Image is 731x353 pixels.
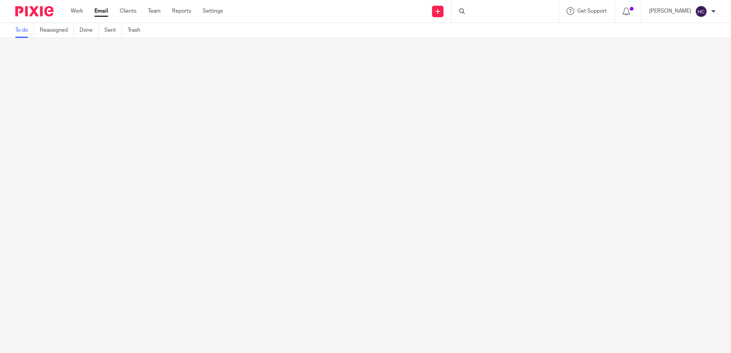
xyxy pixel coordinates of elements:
[120,7,136,15] a: Clients
[80,23,99,38] a: Done
[649,7,691,15] p: [PERSON_NAME]
[128,23,146,38] a: Trash
[172,7,191,15] a: Reports
[15,23,34,38] a: To do
[148,7,161,15] a: Team
[40,23,74,38] a: Reassigned
[203,7,223,15] a: Settings
[71,7,83,15] a: Work
[104,23,122,38] a: Sent
[577,8,607,14] span: Get Support
[15,6,54,16] img: Pixie
[94,7,108,15] a: Email
[695,5,707,18] img: svg%3E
